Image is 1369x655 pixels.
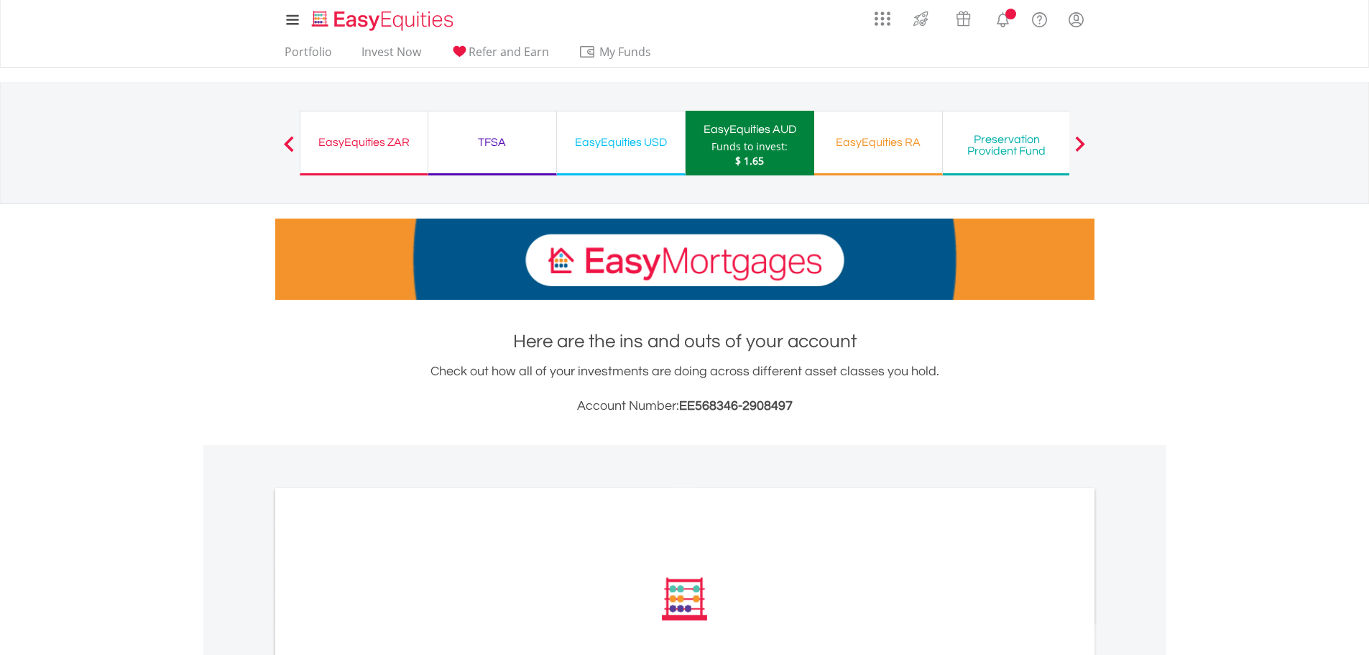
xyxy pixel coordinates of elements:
a: Portfolio [279,45,338,67]
h1: Here are the ins and outs of your account [275,329,1094,354]
button: Next [1066,143,1094,157]
button: Previous [275,143,303,157]
a: Refer and Earn [445,45,555,67]
img: thrive-v2.svg [909,7,933,30]
div: EasyEquities ZAR [309,132,419,152]
div: TFSA [437,132,548,152]
a: FAQ's and Support [1021,4,1058,32]
img: grid-menu-icon.svg [875,11,890,27]
span: $ 1.65 [735,154,764,168]
a: AppsGrid [865,4,900,27]
a: Notifications [985,4,1021,32]
img: vouchers-v2.svg [951,7,975,30]
span: EE568346-2908497 [679,399,793,413]
span: Refer and Earn [469,44,549,60]
span: My Funds [579,42,673,61]
a: Home page [306,4,459,32]
div: Preservation Provident Fund [951,134,1062,157]
img: EasyEquities_Logo.png [309,9,459,32]
div: Funds to invest: [711,139,788,154]
a: My Profile [1058,4,1094,35]
h3: Account Number: [275,396,1094,416]
div: EasyEquities RA [823,132,934,152]
div: Check out how all of your investments are doing across different asset classes you hold. [275,362,1094,416]
a: Vouchers [942,4,985,30]
div: EasyEquities AUD [694,119,806,139]
a: Invest Now [356,45,427,67]
img: EasyMortage Promotion Banner [275,219,1094,300]
div: EasyEquities USD [566,132,676,152]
